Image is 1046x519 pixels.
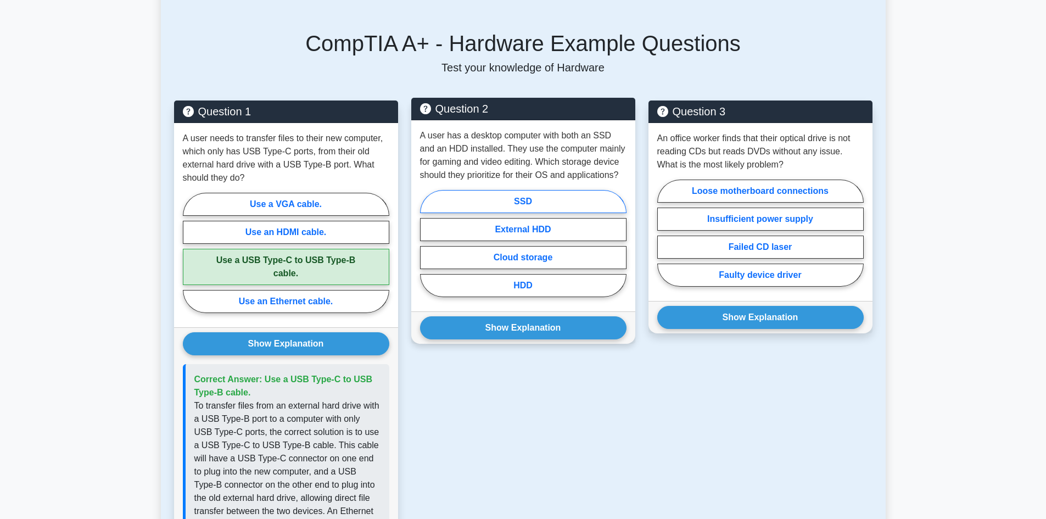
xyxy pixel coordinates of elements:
[420,129,627,182] p: A user has a desktop computer with both an SSD and an HDD installed. They use the computer mainly...
[657,132,864,171] p: An office worker finds that their optical drive is not reading CDs but reads DVDs without any iss...
[657,180,864,203] label: Loose motherboard connections
[420,190,627,213] label: SSD
[183,290,389,313] label: Use an Ethernet cable.
[183,132,389,185] p: A user needs to transfer files to their new computer, which only has USB Type-C ports, from their...
[420,246,627,269] label: Cloud storage
[183,221,389,244] label: Use an HDMI cable.
[183,332,389,355] button: Show Explanation
[657,306,864,329] button: Show Explanation
[420,316,627,339] button: Show Explanation
[420,102,627,115] h5: Question 2
[420,218,627,241] label: External HDD
[174,30,872,57] h5: CompTIA A+ - Hardware Example Questions
[183,105,389,118] h5: Question 1
[183,249,389,285] label: Use a USB Type-C to USB Type-B cable.
[183,193,389,216] label: Use a VGA cable.
[420,274,627,297] label: HDD
[194,375,373,397] span: Correct Answer: Use a USB Type-C to USB Type-B cable.
[174,61,872,74] p: Test your knowledge of Hardware
[657,264,864,287] label: Faulty device driver
[657,236,864,259] label: Failed CD laser
[657,208,864,231] label: Insufficient power supply
[657,105,864,118] h5: Question 3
